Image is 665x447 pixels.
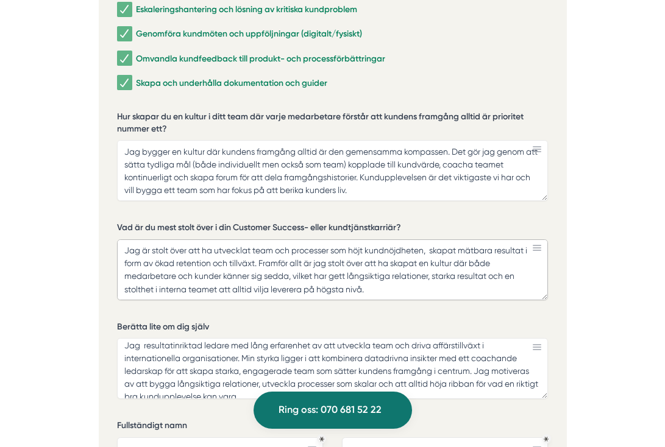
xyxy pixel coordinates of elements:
[117,222,548,237] label: Vad är du mest stolt över i din Customer Success- eller kundtjänstkarriär?
[279,402,382,418] span: Ring oss: 070 681 52 22
[544,437,549,442] div: Obligatoriskt
[117,321,548,336] label: Berätta lite om dig själv
[117,28,131,40] input: Genomföra kundmöten och uppföljningar (digitalt/fysiskt)
[117,111,548,138] label: Hur skapar du en kultur i ditt team där varje medarbetare förstår att kundens framgång alltid är ...
[254,392,412,429] a: Ring oss: 070 681 52 22
[319,437,324,442] div: Obligatoriskt
[117,420,323,435] label: Fullständigt namn
[342,420,548,435] label: Bostadsort
[117,77,131,89] input: Skapa och underhålla dokumentation och guider
[117,4,131,16] input: Eskaleringshantering och lösning av kritiska kundproblem
[117,52,131,65] input: Omvandla kundfeedback till produkt- och processförbättringar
